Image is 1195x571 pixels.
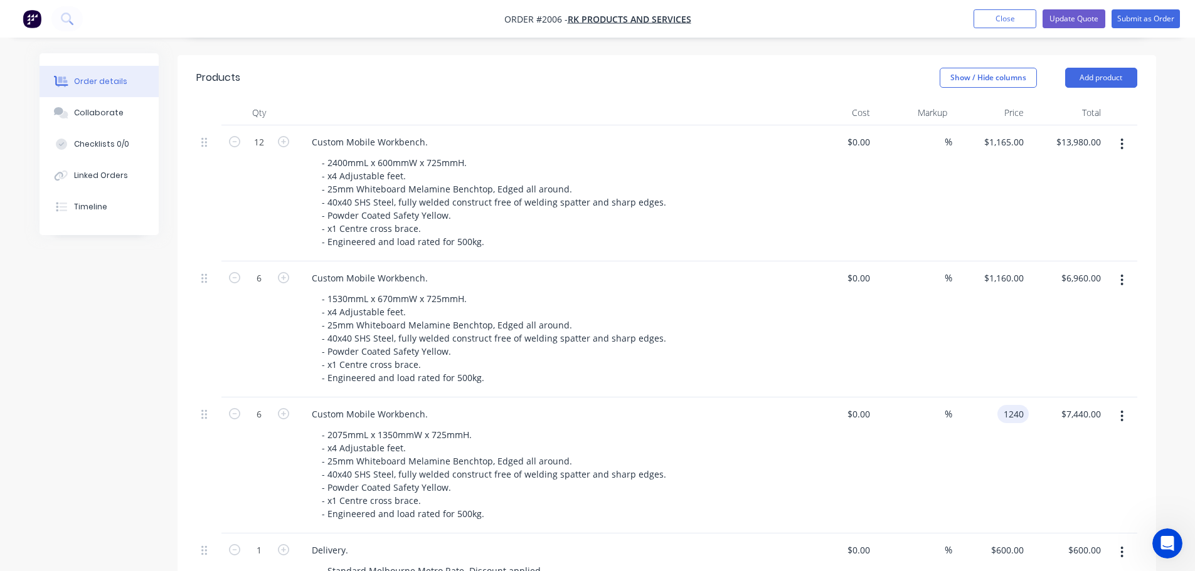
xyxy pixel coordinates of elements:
div: Checklists 0/0 [74,139,129,150]
button: Close [974,9,1036,28]
div: - 1530mmL x 670mmW x 725mmH. - x4 Adjustable feet. - 25mm Whiteboard Melamine Benchtop, Edged all... [312,290,679,387]
span: % [945,407,952,421]
button: Submit as Order [1112,9,1180,28]
div: Markup [875,100,952,125]
div: Collaborate [74,107,124,118]
a: RK Products and Services [568,13,691,25]
div: Linked Orders [74,170,128,181]
div: - 2075mmL x 1350mmW x 725mmH. - x4 Adjustable feet. - 25mm Whiteboard Melamine Benchtop, Edged al... [312,426,679,523]
button: Order details [40,66,159,97]
div: Custom Mobile Workbench. [302,405,438,423]
div: Total [1029,100,1106,125]
span: % [945,271,952,285]
iframe: Intercom live chat [1152,528,1182,558]
div: Cost [799,100,876,125]
span: Order #2006 - [504,13,568,25]
div: Products [196,70,240,85]
button: Collaborate [40,97,159,128]
div: Custom Mobile Workbench. [302,269,438,287]
button: Linked Orders [40,160,159,191]
button: Timeline [40,191,159,223]
button: Update Quote [1043,9,1105,28]
div: Qty [221,100,297,125]
div: - 2400mmL x 600mmW x 725mmH. - x4 Adjustable feet. - 25mm Whiteboard Melamine Benchtop, Edged all... [312,154,679,251]
button: Checklists 0/0 [40,128,159,160]
div: Custom Mobile Workbench. [302,133,438,151]
div: Price [952,100,1029,125]
span: % [945,543,952,557]
button: Show / Hide columns [940,68,1037,88]
div: Order details [74,76,127,87]
span: % [945,135,952,149]
div: Delivery. [302,541,358,559]
div: Timeline [74,201,107,212]
img: Factory [23,9,41,28]
button: Add product [1065,68,1137,88]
